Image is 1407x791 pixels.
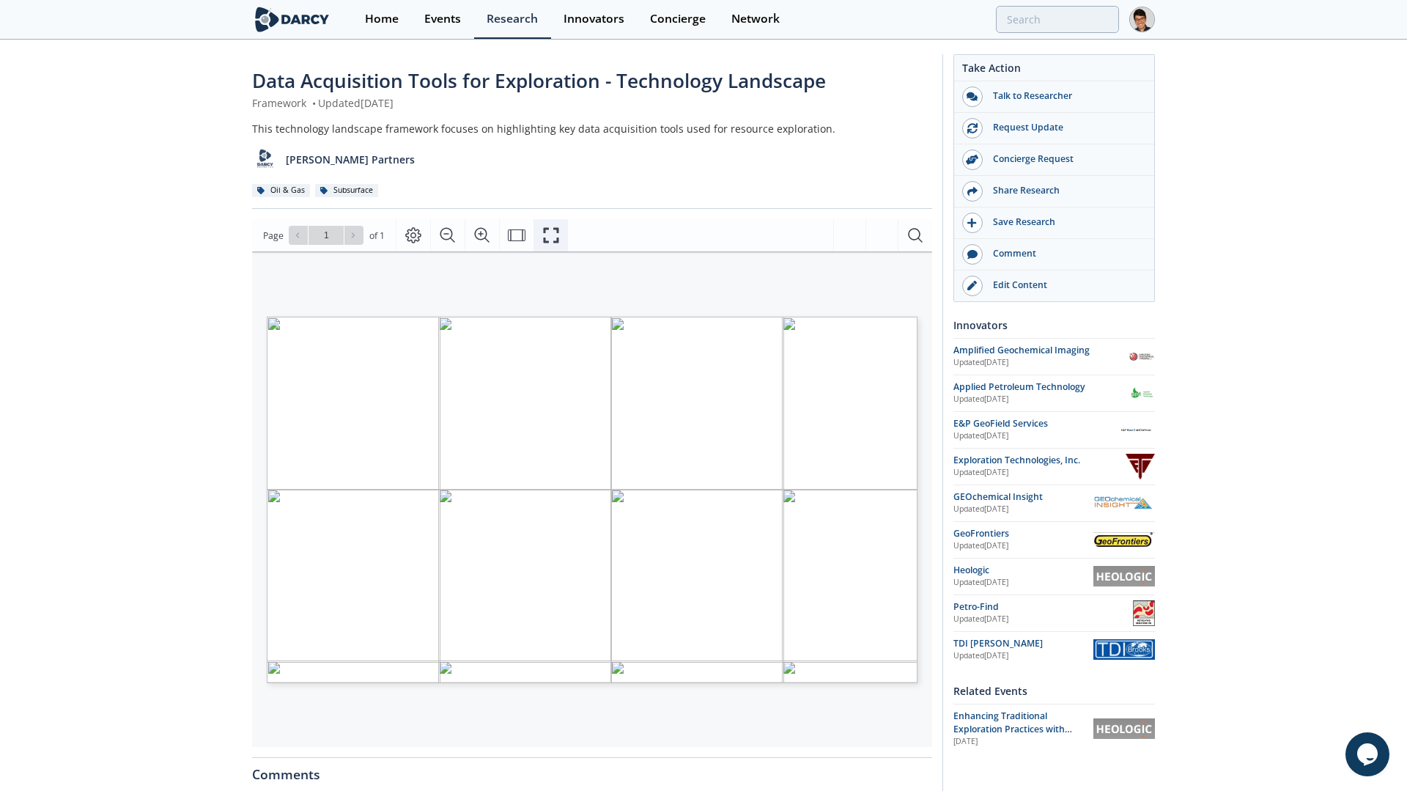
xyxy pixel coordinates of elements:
a: Exploration Technologies, Inc. Updated[DATE] Exploration Technologies, Inc. [953,454,1155,479]
a: TDI [PERSON_NAME] Updated[DATE] TDI Brooks [953,637,1155,663]
div: Share Research [983,184,1147,197]
a: Heologic Updated[DATE] Heologic [953,564,1155,589]
div: Updated [DATE] [953,467,1126,479]
div: Comments [252,758,932,781]
div: Comment [983,247,1147,260]
div: Exploration Technologies, Inc. [953,454,1126,467]
div: GEOchemical Insight [953,490,1093,504]
a: E&P GeoField Services Updated[DATE] E&P GeoField Services [953,417,1155,443]
div: Home [365,13,399,25]
p: [PERSON_NAME] Partners [286,152,415,167]
a: Amplified Geochemical Imaging Updated[DATE] Amplified Geochemical Imaging [953,344,1155,369]
div: Updated [DATE] [953,614,1133,625]
div: Talk to Researcher [983,89,1147,103]
span: Data Acquisition Tools for Exploration - Technology Landscape [252,67,826,94]
img: E&P GeoField Services [1118,417,1155,443]
div: Request Update [983,121,1147,134]
img: TDI Brooks [1093,639,1155,659]
div: Innovators [564,13,624,25]
img: Amplified Geochemical Imaging [1129,344,1155,369]
span: Enhancing Traditional Exploration Practices with Novel Helium Survey Technology [953,710,1072,762]
div: Updated [DATE] [953,430,1118,442]
div: GeoFrontiers [953,527,1093,540]
img: Exploration Technologies, Inc. [1126,454,1155,479]
img: GeoFrontiers [1093,532,1155,546]
div: Updated [DATE] [953,394,1129,405]
img: Heologic [1093,718,1155,739]
div: Research [487,13,538,25]
img: Profile [1129,7,1155,32]
div: Updated [DATE] [953,504,1093,515]
span: • [309,96,318,110]
div: Concierge [650,13,706,25]
a: Applied Petroleum Technology Updated[DATE] Applied Petroleum Technology [953,380,1155,406]
img: logo-wide.svg [252,7,332,32]
div: Updated [DATE] [953,357,1129,369]
div: Edit Content [983,279,1147,292]
div: Amplified Geochemical Imaging [953,344,1129,357]
div: Applied Petroleum Technology [953,380,1129,394]
div: Updated [DATE] [953,540,1093,552]
div: Petro-Find [953,600,1133,614]
div: Take Action [954,60,1154,81]
img: Applied Petroleum Technology [1129,380,1155,406]
div: Concierge Request [983,152,1147,166]
div: Updated [DATE] [953,577,1093,589]
div: Oil & Gas [252,184,310,197]
img: Petro-Find [1133,600,1155,626]
div: Network [731,13,780,25]
a: GEOchemical Insight Updated[DATE] GEOchemical Insight [953,490,1155,516]
div: Framework Updated [DATE] [252,95,932,111]
img: Heologic [1093,566,1155,586]
div: Heologic [953,564,1093,577]
div: This technology landscape framework focuses on highlighting key data acquisition tools used for r... [252,121,932,136]
input: Advanced Search [996,6,1119,33]
a: Enhancing Traditional Exploration Practices with Novel Helium Survey Technology [DATE] Heologic [953,710,1155,748]
a: Edit Content [954,271,1154,301]
div: TDI [PERSON_NAME] [953,637,1093,650]
div: Updated [DATE] [953,650,1093,662]
a: GeoFrontiers Updated[DATE] GeoFrontiers [953,527,1155,553]
div: Related Events [953,678,1155,704]
div: Innovators [953,312,1155,338]
img: GEOchemical Insight [1093,496,1155,510]
div: E&P GeoField Services [953,417,1118,430]
div: Subsurface [315,184,378,197]
iframe: chat widget [1345,732,1392,776]
a: Petro-Find Updated[DATE] Petro-Find [953,600,1155,626]
div: Events [424,13,461,25]
div: [DATE] [953,736,1083,748]
div: Save Research [983,216,1147,229]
